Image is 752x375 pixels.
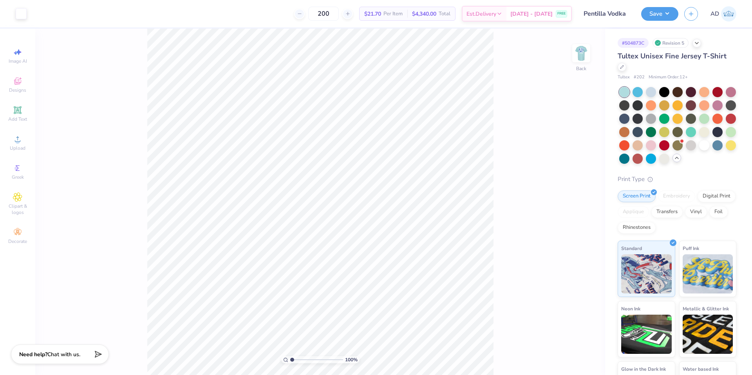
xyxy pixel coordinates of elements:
[710,9,719,18] span: AD
[383,10,403,18] span: Per Item
[4,203,31,216] span: Clipart & logos
[19,351,47,358] strong: Need help?
[12,174,24,180] span: Greek
[618,222,656,234] div: Rhinestones
[649,74,688,81] span: Minimum Order: 12 +
[618,51,727,61] span: Tultex Unisex Fine Jersey T-Shirt
[557,11,566,16] span: FREE
[308,7,339,21] input: – –
[710,6,736,22] a: AD
[658,190,695,202] div: Embroidery
[9,87,26,93] span: Designs
[621,365,666,373] span: Glow in the Dark Ink
[683,244,699,252] span: Puff Ink
[621,315,672,354] img: Neon Ink
[10,145,25,151] span: Upload
[618,206,649,218] div: Applique
[683,315,733,354] img: Metallic & Glitter Ink
[9,58,27,64] span: Image AI
[634,74,645,81] span: # 202
[8,116,27,122] span: Add Text
[709,206,728,218] div: Foil
[683,365,719,373] span: Water based Ink
[466,10,496,18] span: Est. Delivery
[47,351,80,358] span: Chat with us.
[721,6,736,22] img: Aldro Dalugdog
[578,6,635,22] input: Untitled Design
[618,74,630,81] span: Tultex
[618,175,736,184] div: Print Type
[641,7,678,21] button: Save
[618,190,656,202] div: Screen Print
[8,238,27,245] span: Decorate
[653,38,689,48] div: Revision 5
[576,65,586,72] div: Back
[698,190,736,202] div: Digital Print
[685,206,707,218] div: Vinyl
[412,10,436,18] span: $4,340.00
[621,254,672,293] img: Standard
[345,356,358,363] span: 100 %
[621,244,642,252] span: Standard
[621,304,640,313] span: Neon Ink
[364,10,381,18] span: $21.70
[651,206,683,218] div: Transfers
[439,10,450,18] span: Total
[573,45,589,61] img: Back
[510,10,553,18] span: [DATE] - [DATE]
[683,254,733,293] img: Puff Ink
[683,304,729,313] span: Metallic & Glitter Ink
[618,38,649,48] div: # 504873C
